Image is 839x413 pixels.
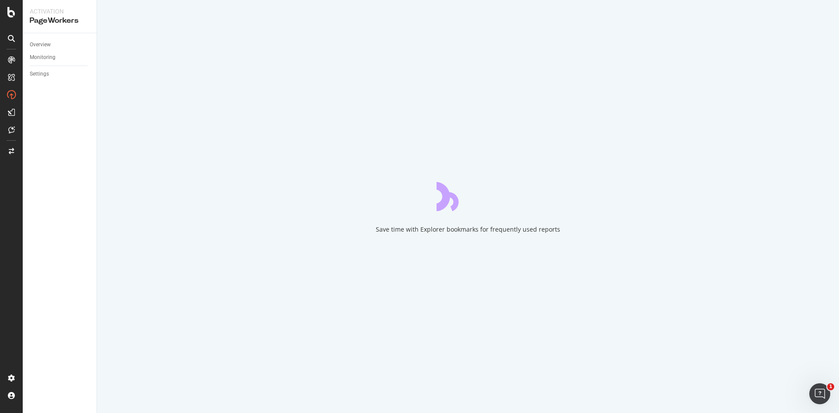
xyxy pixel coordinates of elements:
[827,383,834,390] span: 1
[30,40,51,49] div: Overview
[809,383,830,404] iframe: Intercom live chat
[30,16,90,26] div: PageWorkers
[30,40,90,49] a: Overview
[30,53,90,62] a: Monitoring
[30,53,55,62] div: Monitoring
[30,69,90,79] a: Settings
[30,7,90,16] div: Activation
[30,69,49,79] div: Settings
[437,180,499,211] div: animation
[376,225,560,234] div: Save time with Explorer bookmarks for frequently used reports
